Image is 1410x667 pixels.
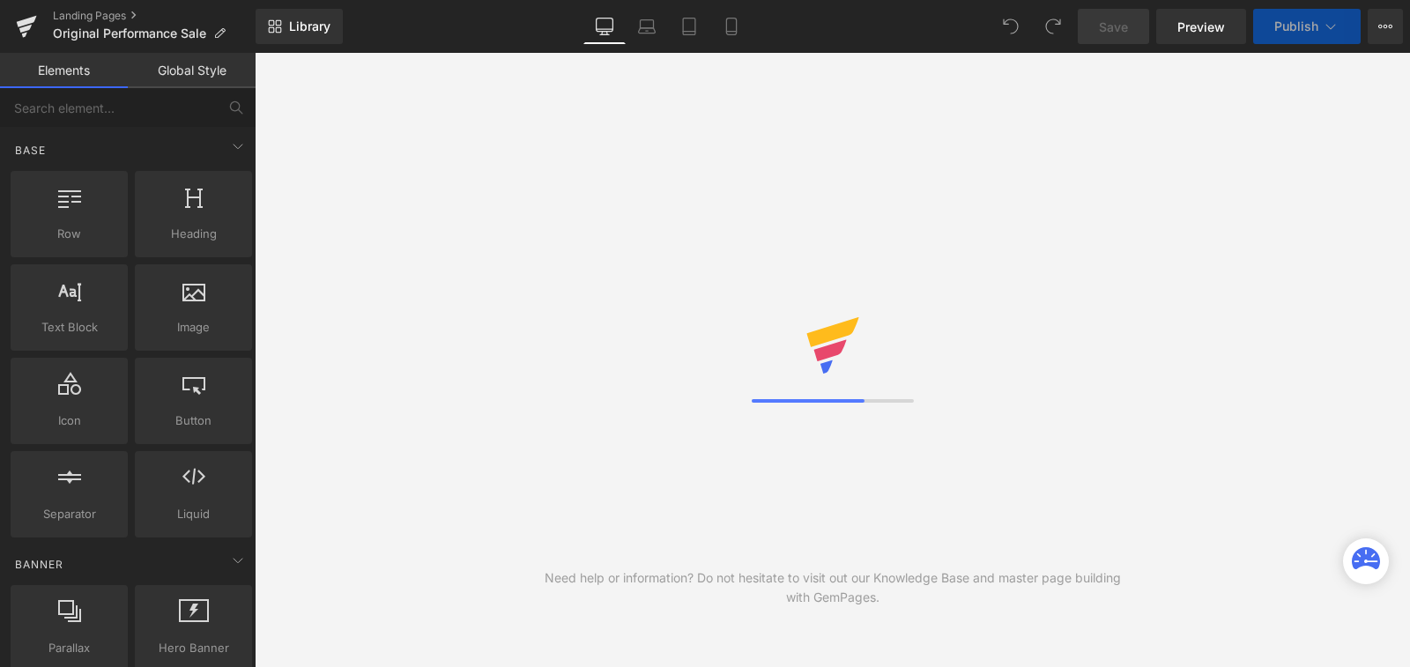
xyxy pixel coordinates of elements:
span: Banner [13,556,65,573]
span: Publish [1274,19,1318,33]
button: Publish [1253,9,1361,44]
span: Separator [16,505,122,523]
span: Heading [140,225,247,243]
span: Save [1099,18,1128,36]
span: Image [140,318,247,337]
span: Base [13,142,48,159]
span: Liquid [140,505,247,523]
button: More [1368,9,1403,44]
a: Global Style [128,53,256,88]
div: Need help or information? Do not hesitate to visit out our Knowledge Base and master page buildin... [544,568,1122,607]
span: Library [289,19,330,34]
span: Button [140,411,247,430]
span: Row [16,225,122,243]
span: Text Block [16,318,122,337]
button: Redo [1035,9,1071,44]
a: Landing Pages [53,9,256,23]
a: Tablet [668,9,710,44]
a: Laptop [626,9,668,44]
span: Original Performance Sale [53,26,206,41]
span: Preview [1177,18,1225,36]
span: Parallax [16,639,122,657]
a: Desktop [583,9,626,44]
a: New Library [256,9,343,44]
span: Hero Banner [140,639,247,657]
a: Preview [1156,9,1246,44]
span: Icon [16,411,122,430]
a: Mobile [710,9,753,44]
button: Undo [993,9,1028,44]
